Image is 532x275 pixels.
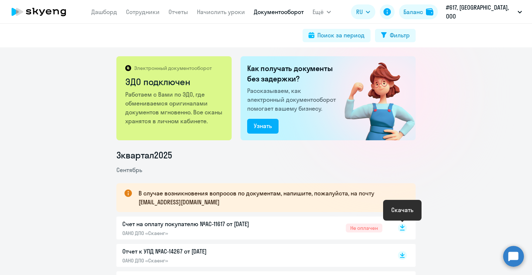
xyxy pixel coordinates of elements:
[197,8,245,16] a: Начислить уроки
[391,205,413,214] div: Скачать
[122,247,382,264] a: Отчет к УПД №AC-14267 от [DATE]ОАНО ДПО «Скаенг»
[122,257,277,264] p: ОАНО ДПО «Скаенг»
[247,119,279,134] button: Узнать
[351,4,375,19] button: RU
[332,56,416,140] img: connected
[254,121,272,130] div: Узнать
[126,8,160,16] a: Сотрудники
[122,219,382,237] a: Счет на оплату покупателю №AC-11617 от [DATE]ОАНО ДПО «Скаенг»Не оплачен
[356,7,363,16] span: RU
[313,7,324,16] span: Ещё
[134,65,212,71] p: Электронный документооборот
[91,8,117,16] a: Дашборд
[139,189,402,207] p: В случае возникновения вопросов по документам, напишите, пожалуйста, на почту [EMAIL_ADDRESS][DOM...
[168,8,188,16] a: Отчеты
[446,3,515,21] p: #617, [GEOGRAPHIC_DATA], ООО
[390,31,410,40] div: Фильтр
[375,29,416,42] button: Фильтр
[403,7,423,16] div: Баланс
[317,31,365,40] div: Поиск за период
[303,29,371,42] button: Поиск за период
[122,230,277,237] p: ОАНО ДПО «Скаенг»
[125,76,224,88] h2: ЭДО подключен
[442,3,526,21] button: #617, [GEOGRAPHIC_DATA], ООО
[247,63,339,84] h2: Как получать документы без задержки?
[247,86,339,113] p: Рассказываем, как электронный документооборот помогает вашему бизнесу.
[122,219,277,228] p: Счет на оплату покупателю №AC-11617 от [DATE]
[116,166,142,174] span: Сентябрь
[399,4,438,19] button: Балансbalance
[426,8,433,16] img: balance
[313,4,331,19] button: Ещё
[346,224,382,232] span: Не оплачен
[254,8,304,16] a: Документооборот
[122,247,277,256] p: Отчет к УПД №AC-14267 от [DATE]
[116,149,416,161] li: 3 квартал 2025
[125,90,224,125] p: Работаем с Вами по ЭДО, где обмениваемся оригиналами документов мгновенно. Все сканы хранятся в л...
